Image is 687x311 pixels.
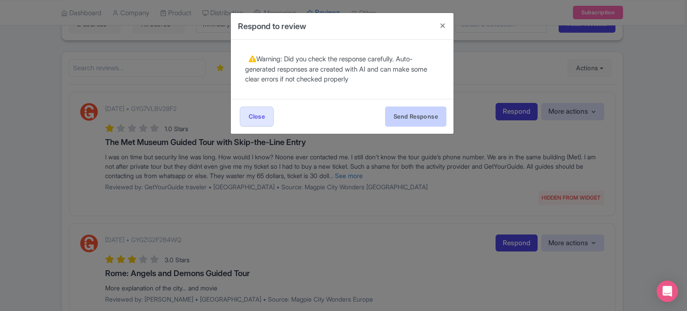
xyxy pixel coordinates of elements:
button: Close [432,13,454,38]
a: Close [240,107,274,127]
div: Open Intercom Messenger [657,281,678,302]
div: Warning: Did you check the response carefully. Auto-generated responses are created with AI and c... [245,54,439,85]
button: Send Response [385,107,446,127]
h4: Respond to review [238,20,306,32]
